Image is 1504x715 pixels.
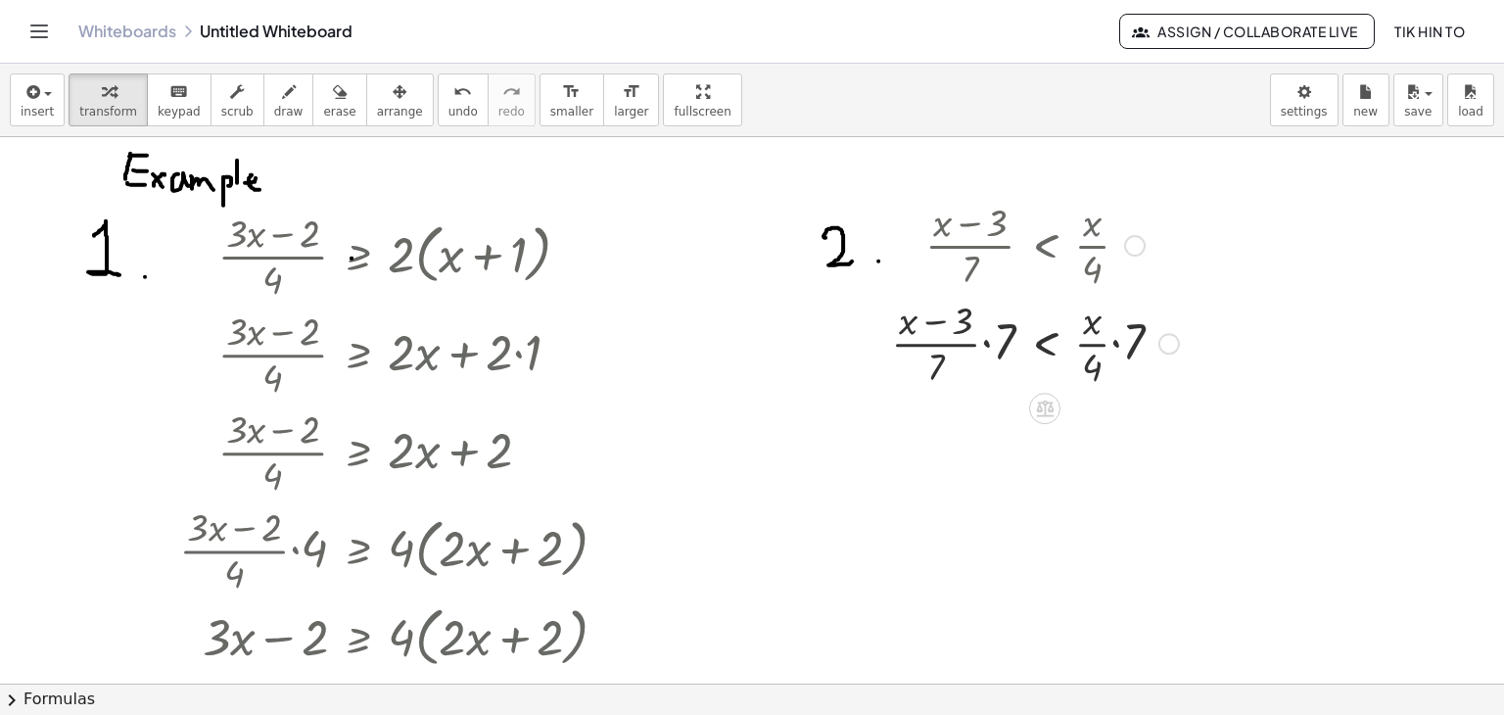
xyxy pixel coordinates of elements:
button: settings [1270,73,1339,126]
button: undoundo [438,73,489,126]
i: redo [502,80,521,104]
button: format_sizelarger [603,73,659,126]
button: format_sizesmaller [540,73,604,126]
span: Assign / Collaborate Live [1136,23,1358,40]
button: insert [10,73,65,126]
span: larger [614,105,648,119]
button: scrub [211,73,264,126]
button: load [1447,73,1494,126]
span: fullscreen [674,105,730,119]
span: insert [21,105,54,119]
span: load [1458,105,1483,119]
span: settings [1281,105,1328,119]
span: erase [323,105,355,119]
div: Apply the same math to both sides of the equation [1029,393,1060,424]
span: transform [79,105,137,119]
a: Whiteboards [78,22,176,41]
span: draw [274,105,304,119]
span: scrub [221,105,254,119]
i: keyboard [169,80,188,104]
i: undo [453,80,472,104]
i: format_size [622,80,640,104]
span: redo [498,105,525,119]
span: arrange [377,105,423,119]
button: save [1393,73,1443,126]
span: keypad [158,105,201,119]
button: arrange [366,73,434,126]
button: redoredo [488,73,536,126]
i: format_size [562,80,581,104]
button: erase [312,73,366,126]
span: smaller [550,105,593,119]
button: fullscreen [663,73,741,126]
button: Tik Hin TO [1379,14,1480,49]
button: keyboardkeypad [147,73,211,126]
span: save [1404,105,1432,119]
button: draw [263,73,314,126]
button: Toggle navigation [23,16,55,47]
button: new [1342,73,1389,126]
span: undo [448,105,478,119]
button: Assign / Collaborate Live [1119,14,1375,49]
span: new [1353,105,1378,119]
span: Tik Hin TO [1394,23,1465,40]
button: transform [69,73,148,126]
